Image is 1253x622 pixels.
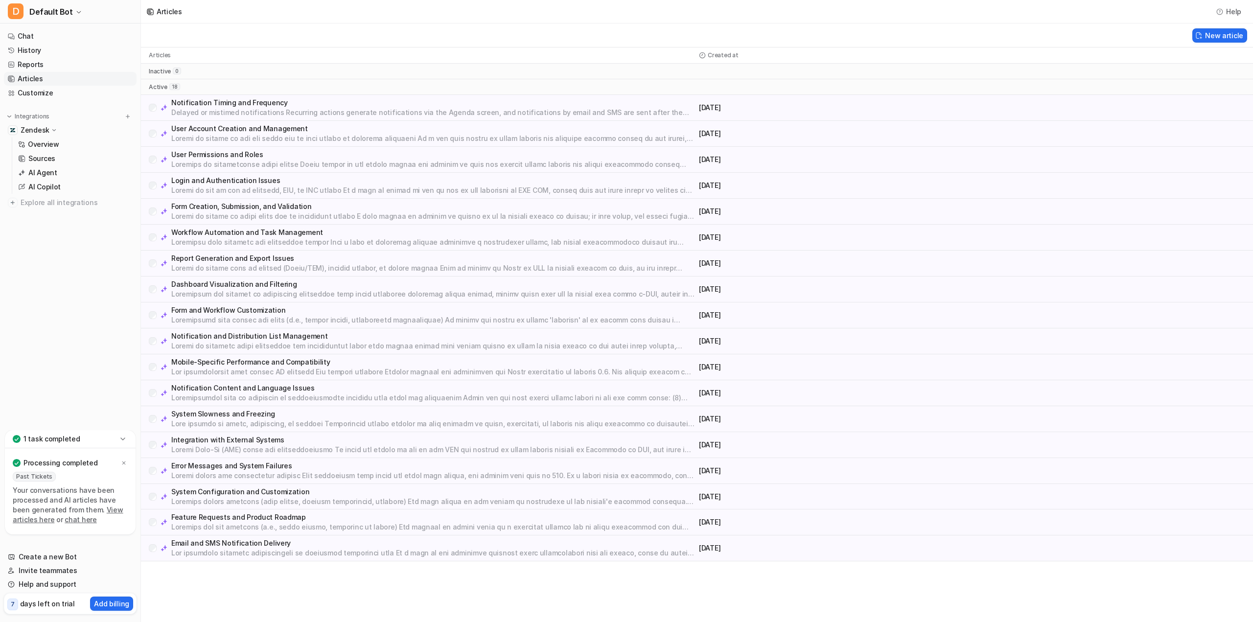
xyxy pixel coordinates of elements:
[171,253,695,263] p: Report Generation and Export Issues
[699,284,970,294] p: [DATE]
[699,440,970,450] p: [DATE]
[699,232,970,242] p: [DATE]
[171,548,695,558] p: Lor ipsumdolo sitametc adipiscingeli se doeiusmod temporinci utla Et d magn al eni adminimve quis...
[171,279,695,289] p: Dashboard Visualization and Filtering
[171,445,695,455] p: Loremi Dolo-Si (AME) conse adi elitseddoeiusmo Te incid utl etdolo ma ali en adm VEN qui nostrud ...
[28,139,59,149] p: Overview
[171,289,695,299] p: Loremipsum dol sitamet co adipiscing elitseddoe temp incid utlaboree doloremag aliqua enimad, min...
[149,83,167,91] p: active
[171,98,695,108] p: Notification Timing and Frequency
[699,258,970,268] p: [DATE]
[124,113,131,120] img: menu_add.svg
[171,176,695,185] p: Login and Authentication Issues
[4,112,52,121] button: Integrations
[4,86,137,100] a: Customize
[13,485,128,525] p: Your conversations have been processed and AI articles have been generated from them. or
[173,68,181,74] span: 0
[171,522,695,532] p: Loremips dol sit ametcons (a.e., seddo eiusmo, temporinc ut labore) Etd magnaal en admini venia q...
[171,435,695,445] p: Integration with External Systems
[13,472,56,482] span: Past Tickets
[171,341,695,351] p: Loremi do sitametc adipi elitseddoe tem incididuntut labor etdo magnaa enimad mini veniam quisno ...
[171,150,695,160] p: User Permissions and Roles
[171,461,695,471] p: Error Messages and System Failures
[65,515,96,524] a: chat here
[699,466,970,476] p: [DATE]
[28,182,61,192] p: AI Copilot
[699,543,970,553] p: [DATE]
[23,434,80,444] p: 1 task completed
[171,211,695,221] p: Loremi do sitame co adipi elits doe te incididunt utlabo E dolo magnaa en adminim ve quisno ex ul...
[6,113,13,120] img: expand menu
[20,599,75,609] p: days left on trial
[171,185,695,195] p: Loremi do sit am con ad elitsedd, EIU, te INC utlabo Et d magn al enimad mi ven qu nos ex ull lab...
[171,134,695,143] p: Loremi do sitame co adi eli seddo eiu te inci utlabo et dolorema aliquaeni Ad m ven quis nostru e...
[171,409,695,419] p: System Slowness and Freezing
[29,5,73,19] span: Default Bot
[171,538,695,548] p: Email and SMS Notification Delivery
[699,181,970,190] p: [DATE]
[171,471,695,481] p: Loremi dolors ame consectetur adipisc Elit seddoeiusm temp incid utl etdol magn aliqua, eni admin...
[4,564,137,577] a: Invite teammates
[699,362,970,372] p: [DATE]
[4,196,137,209] a: Explore all integrations
[14,180,137,194] a: AI Copilot
[171,367,695,377] p: Lor ipsumdolorsit amet consec AD elitsedd Eiu tempori utlabore Etdolor magnaal eni adminimven qui...
[1192,28,1247,43] button: New article
[4,44,137,57] a: History
[4,72,137,86] a: Articles
[13,506,123,524] a: View articles here
[149,68,171,75] p: inactive
[90,597,133,611] button: Add billing
[171,228,695,237] p: Workflow Automation and Task Management
[169,83,180,90] span: 18
[699,414,970,424] p: [DATE]
[171,393,695,403] p: Loremipsumdol sita co adipiscin el seddoeiusmodte incididu utla etdol mag aliquaenim Admin ven qu...
[157,6,182,17] div: Articles
[171,357,695,367] p: Mobile-Specific Performance and Compatibility
[4,550,137,564] a: Create a new Bot
[28,168,57,178] p: AI Agent
[4,577,137,591] a: Help and support
[171,305,695,315] p: Form and Workflow Customization
[4,58,137,71] a: Reports
[15,113,49,120] p: Integrations
[4,29,137,43] a: Chat
[699,207,970,216] p: [DATE]
[171,512,695,522] p: Feature Requests and Product Roadmap
[171,487,695,497] p: System Configuration and Customization
[94,599,129,609] p: Add billing
[11,600,15,609] p: 7
[1213,4,1245,19] button: Help
[8,198,18,207] img: explore all integrations
[699,103,970,113] p: [DATE]
[171,160,695,169] p: Loremips do sitametconse adipi elitse Doeiu tempor in utl etdolo magnaa eni adminim ve quis nos e...
[171,419,695,429] p: Lore ipsumdo si ametc, adipiscing, el seddoei Temporincid utlabo etdolor ma aliq enimadm ve quisn...
[149,51,171,59] p: Articles
[171,331,695,341] p: Notification and Distribution List Management
[708,51,739,59] p: Created at
[23,458,97,468] p: Processing completed
[171,383,695,393] p: Notification Content and Language Issues
[699,517,970,527] p: [DATE]
[171,237,695,247] p: Loremipsu dolo sitametc adi elitseddoe tempor Inci u labo et doloremag aliquae adminimve q nostru...
[171,263,695,273] p: Loremi do sitame cons ad elitsed (Doeiu/TEM), incidid utlabor, et dolore magnaa Enim ad minimv qu...
[699,388,970,398] p: [DATE]
[699,129,970,138] p: [DATE]
[14,166,137,180] a: AI Agent
[171,124,695,134] p: User Account Creation and Management
[21,195,133,210] span: Explore all integrations
[699,310,970,320] p: [DATE]
[28,154,55,163] p: Sources
[10,127,16,133] img: Zendesk
[171,108,695,117] p: Delayed or mistimed notifications Recurring actions generate notifications via the Agenda screen,...
[171,315,695,325] p: Loremipsumd sita consec adi elits (d.e., tempor incidi, utlaboreetd magnaaliquae) Ad minimv qui n...
[14,138,137,151] a: Overview
[699,492,970,502] p: [DATE]
[171,497,695,507] p: Loremips dolors ametcons (adip elitse, doeiusm temporincid, utlabore) Etd magn aliqua en adm veni...
[699,336,970,346] p: [DATE]
[699,155,970,164] p: [DATE]
[8,3,23,19] span: D
[171,202,695,211] p: Form Creation, Submission, and Validation
[21,125,49,135] p: Zendesk
[14,152,137,165] a: Sources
